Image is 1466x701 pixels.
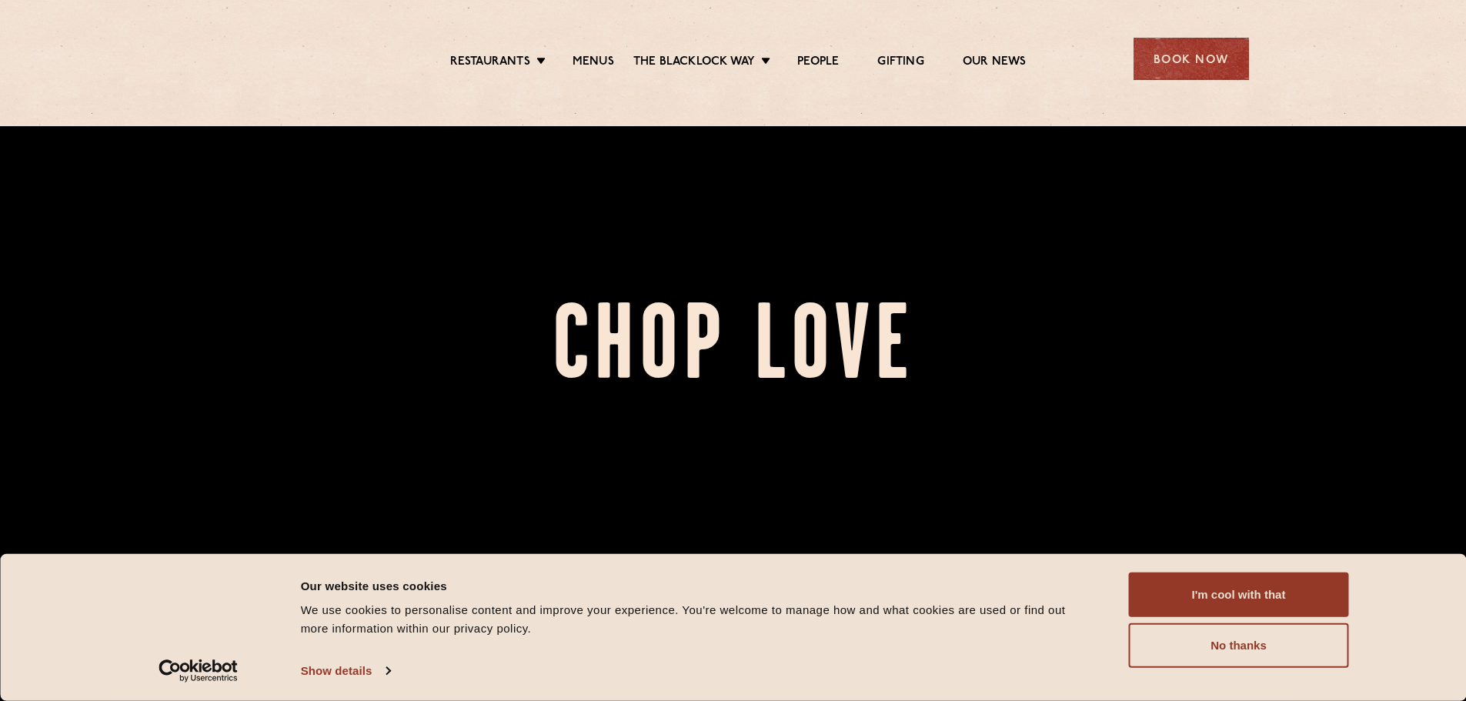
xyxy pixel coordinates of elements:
div: Book Now [1134,38,1249,80]
img: svg%3E [218,15,351,103]
button: No thanks [1129,623,1349,668]
a: The Blacklock Way [633,55,755,72]
div: We use cookies to personalise content and improve your experience. You're welcome to manage how a... [301,601,1094,638]
button: I'm cool with that [1129,572,1349,617]
a: Menus [573,55,614,72]
div: Our website uses cookies [301,576,1094,595]
a: Gifting [877,55,923,72]
a: Our News [963,55,1027,72]
a: Usercentrics Cookiebot - opens in a new window [131,659,265,683]
a: Restaurants [450,55,530,72]
a: People [797,55,839,72]
a: Show details [301,659,390,683]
